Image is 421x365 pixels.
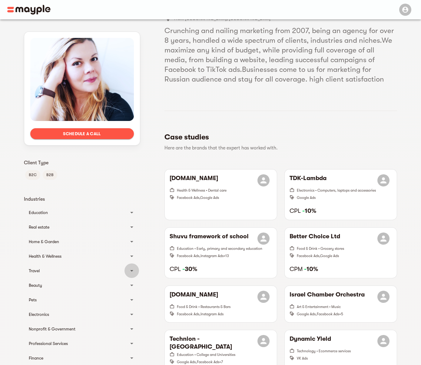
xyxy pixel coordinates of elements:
[177,305,230,309] span: Food & Drink • Restaurants & Bars
[170,233,249,245] h6: Shuvu framework of school
[164,132,392,142] h5: Case studies
[177,312,201,316] span: Facebook Ads ,
[24,263,140,278] div: Travel
[302,207,316,214] strong: 10%
[200,196,219,200] span: Google Ads
[285,286,397,322] button: Israel Chamber OrchestraArt & Entertainment • MusicGoogle Ads,Facebook Ads+5
[320,254,339,258] span: Google Ads
[297,356,308,360] span: VK Ads
[182,266,185,273] span: -
[224,254,229,258] span: + 13
[396,7,414,12] span: Menu
[24,159,140,166] p: Client Type
[29,253,124,260] div: Health & Wellness
[170,335,257,351] h6: Technion - [GEOGRAPHIC_DATA]
[177,254,201,258] span: Facebook Ads ,
[302,207,305,214] span: -
[304,266,318,273] strong: 10%
[29,209,124,216] div: Education
[201,254,224,258] span: Instagram Ads
[7,5,51,15] img: Main logo
[24,220,140,234] div: Real estate
[24,278,140,293] div: Beauty
[317,312,339,316] span: Facebook Ads
[165,286,277,322] button: [DOMAIN_NAME]Food & Drink • Restaurants & BarsFacebook Ads,Instagram Ads
[170,291,218,303] h6: [DOMAIN_NAME]
[24,196,140,203] p: Industries
[297,246,344,251] span: Food & Drink • Grocery stores
[177,188,227,193] span: Health & Wellness • Dental care
[29,296,124,303] div: Pets
[164,144,392,152] p: Here are the brands that the expert has worked with.
[182,266,197,273] strong: 30%
[290,291,365,303] h6: Israel Chamber Orchestra
[43,171,57,179] span: B2B
[177,353,235,357] span: Education • College and Universities
[290,207,392,215] h6: CPL
[29,340,124,347] div: Professional Services
[24,322,140,336] div: Nonprofit & Government
[285,228,397,278] button: Better Choice LtdFood & Drink • Grocery storesFacebook Ads,Google AdsCPM -10%
[339,312,343,316] span: + 5
[165,228,277,278] button: Shuvu framework of schoolEducation • Early, primary and secondary educationFacebook Ads,Instagram...
[24,249,140,263] div: Health & Wellness
[297,188,376,193] span: Electronics • Computers, laptops and accessories
[290,174,327,186] h6: TDK-Lambda
[165,169,277,220] button: [DOMAIN_NAME]Health & Wellness • Dental careFacebook Ads,Google Ads
[29,267,124,274] div: Travel
[297,312,317,316] span: Google Ads ,
[290,335,331,347] h6: Dynamic Yield
[29,311,124,318] div: Electronics
[304,266,307,273] span: -
[24,234,140,249] div: Home & Garden
[201,312,224,316] span: Instagram Ads
[177,246,262,251] span: Education • Early, primary and secondary education
[297,349,351,353] span: Technology • Ecommerce services
[177,196,200,200] span: Facebook Ads ,
[29,325,124,333] div: Nonprofit & Government
[219,360,223,364] span: + 7
[170,174,218,186] h6: [DOMAIN_NAME]
[29,354,124,362] div: Finance
[290,265,392,273] h6: CPM
[29,282,124,289] div: Beauty
[29,238,124,245] div: Home & Garden
[285,169,397,220] button: TDK-LambdaElectronics • Computers, laptops and accessoriesGoogle AdsCPL -10%
[24,205,140,220] div: Education
[164,26,397,84] h5: Crunching and nailing marketing from 2007, being an agency for over 8 years, handled a wide spect...
[29,223,124,231] div: Real estate
[290,233,340,245] h6: Better Choice Ltd
[177,360,197,364] span: Google Ads ,
[24,293,140,307] div: Pets
[30,128,134,139] button: Schedule a call
[297,254,320,258] span: Facebook Ads ,
[24,336,140,351] div: Professional Services
[25,171,40,179] span: B2C
[24,307,140,322] div: Electronics
[297,305,341,309] span: Art & Entertainment • Music
[197,360,219,364] span: Facebook Ads
[297,196,316,200] span: Google Ads
[35,130,129,137] span: Schedule a call
[170,265,272,273] h6: CPL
